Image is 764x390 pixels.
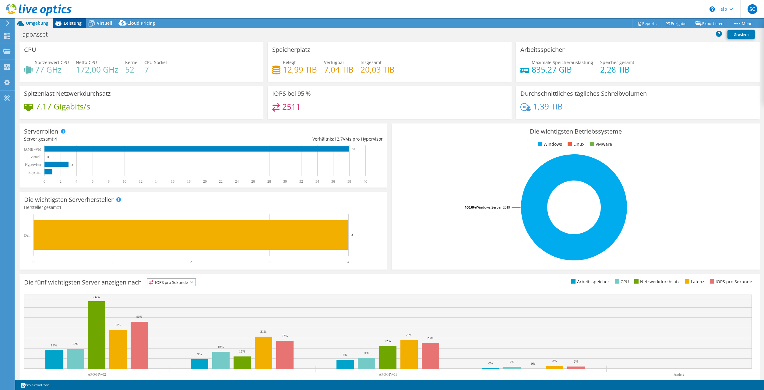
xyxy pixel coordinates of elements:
[235,179,239,184] text: 24
[347,179,351,184] text: 38
[532,59,593,65] span: Maximale Speicherauslastung
[26,20,48,26] span: Umgebung
[533,103,563,110] h4: 1,39 TiB
[299,179,303,184] text: 32
[269,260,270,264] text: 3
[334,136,343,142] span: 12.7
[613,278,629,285] li: CPU
[708,278,752,285] li: IOPS pro Sekunde
[510,360,514,363] text: 2%
[125,66,137,73] h4: 52
[203,179,207,184] text: 20
[748,4,757,14] span: SC
[552,359,557,363] text: 3%
[524,379,543,383] text: APO-DC-06
[531,362,536,365] text: 0%
[218,345,224,349] text: 16%
[574,360,578,363] text: 2%
[283,59,296,65] span: Belegt
[44,179,45,184] text: 0
[361,66,395,73] h4: 20,03 TiB
[108,179,110,184] text: 8
[331,179,335,184] text: 36
[272,90,311,97] h3: IOPS bei 95 %
[728,19,756,28] a: Mehr
[20,31,57,38] h1: apoAsset
[187,179,191,184] text: 18
[691,19,728,28] a: Exportieren
[25,163,41,167] text: Hypervisor
[406,333,412,337] text: 28%
[24,196,114,203] h3: Die wichtigsten Serverhersteller
[190,260,192,264] text: 2
[361,59,382,65] span: Insgesamt
[60,179,62,184] text: 2
[282,103,301,110] h4: 2511
[315,179,319,184] text: 34
[396,128,755,135] h3: Die wichtigsten Betriebssysteme
[283,179,287,184] text: 30
[33,260,34,264] text: 0
[28,170,41,174] text: Physisch
[684,278,704,285] li: Latenz
[709,6,715,12] svg: \n
[72,163,73,166] text: 3
[155,179,159,184] text: 14
[379,372,397,377] text: APO-HV-01
[520,90,647,97] h3: Durchschnittliches tägliches Schreibvolumen
[144,66,167,73] h4: 7
[363,351,369,355] text: 11%
[465,205,476,209] tspan: 100.0%
[633,278,680,285] li: Netzwerkdurchsatz
[171,179,174,184] text: 16
[76,66,118,73] h4: 172,00 GHz
[267,179,271,184] text: 28
[136,315,142,318] text: 46%
[233,379,252,383] text: APO-HV-03
[203,136,383,142] div: Verhältnis: VMs pro Hypervisor
[674,372,684,377] text: Andere
[260,330,266,333] text: 31%
[24,46,36,53] h3: CPU
[97,20,112,26] span: Virtuell
[488,361,493,365] text: 0%
[93,295,100,299] text: 66%
[197,352,202,356] text: 9%
[324,66,354,73] h4: 7,04 TiB
[59,204,62,210] span: 1
[427,336,433,340] text: 25%
[55,171,57,174] text: 1
[127,20,155,26] span: Cloud Pricing
[35,59,69,65] span: Spitzenwert CPU
[24,128,58,135] h3: Serverrollen
[36,103,90,110] h4: 7,17 Gigabits/s
[566,141,584,148] li: Linux
[144,59,167,65] span: CPU-Sockel
[343,353,347,356] text: 9%
[55,136,57,142] span: 4
[351,233,353,237] text: 4
[600,59,634,65] span: Speicher gesamt
[88,372,106,377] text: APO-HV-02
[24,204,383,211] h4: Hersteller gesamt:
[600,66,634,73] h4: 2,28 TiB
[532,66,593,73] h4: 835,27 GiB
[536,141,562,148] li: Windows
[588,141,612,148] li: VMware
[123,179,126,184] text: 10
[324,59,344,65] span: Verfügbar
[16,381,54,389] a: Projektnotizen
[125,59,137,65] span: Kerne
[92,179,93,184] text: 6
[364,179,367,184] text: 40
[30,155,41,159] text: Virtuell
[72,342,78,345] text: 19%
[24,233,30,238] text: Dell
[35,66,69,73] h4: 77 GHz
[520,46,565,53] h3: Arbeitsspeicher
[282,334,288,338] text: 27%
[239,349,245,353] text: 12%
[76,179,77,184] text: 4
[632,19,661,28] a: Reports
[219,179,223,184] text: 22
